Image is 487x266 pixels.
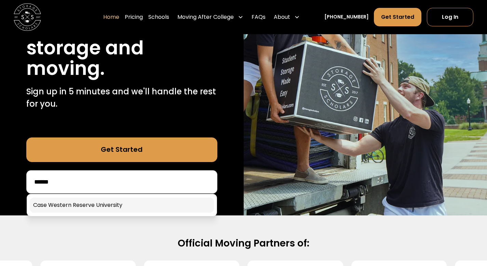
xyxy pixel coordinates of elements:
a: Log In [427,8,473,26]
a: home [14,3,41,31]
div: About [274,13,290,21]
div: About [271,8,302,27]
a: [PHONE_NUMBER] [324,13,369,21]
a: Home [103,8,119,27]
a: Pricing [125,8,143,27]
a: Get Started [374,8,421,26]
a: Get Started [26,137,217,162]
img: Storage Scholars main logo [14,3,41,31]
a: Schools [148,8,169,27]
div: Moving After College [175,8,246,27]
div: Moving After College [177,13,234,21]
p: Sign up in 5 minutes and we'll handle the rest for you. [26,85,217,110]
h2: Official Moving Partners of: [25,237,462,250]
h1: Stress free student storage and moving. [26,17,217,79]
a: FAQs [252,8,266,27]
